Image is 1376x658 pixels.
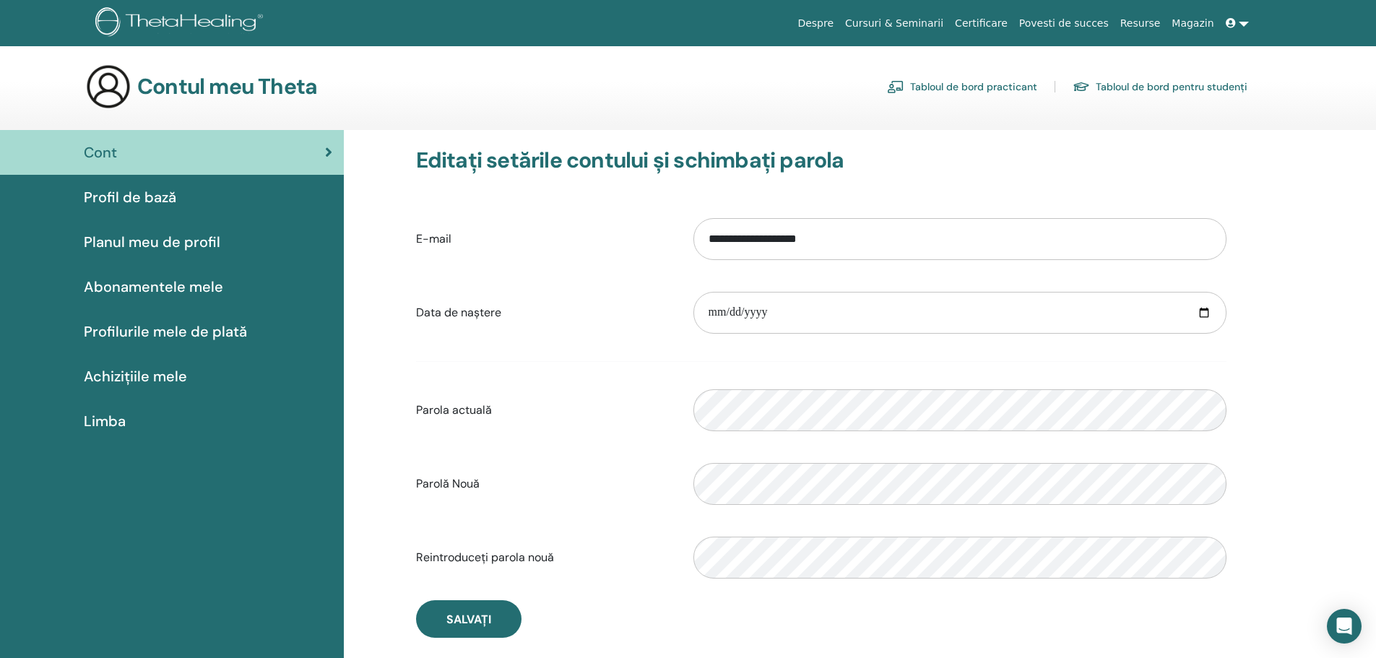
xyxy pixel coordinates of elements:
[405,225,683,253] label: E-mail
[887,75,1037,98] a: Tabloul de bord practicant
[84,321,247,342] span: Profilurile mele de plată
[95,7,268,40] img: logo.png
[887,80,904,93] img: chalkboard-teacher.svg
[405,397,683,424] label: Parola actuală
[416,147,1226,173] h3: Editați setările contului și schimbați parola
[84,276,223,298] span: Abonamentele mele
[792,10,839,37] a: Despre
[1013,10,1115,37] a: Povesti de succes
[137,74,317,100] h3: Contul meu Theta
[839,10,949,37] a: Cursuri & Seminarii
[1073,81,1090,93] img: graduation-cap.svg
[84,365,187,387] span: Achizițiile mele
[1073,75,1247,98] a: Tabloul de bord pentru studenți
[405,299,683,326] label: Data de naștere
[1166,10,1219,37] a: Magazin
[1115,10,1167,37] a: Resurse
[84,186,176,208] span: Profil de bază
[84,410,126,432] span: Limba
[85,64,131,110] img: generic-user-icon.jpg
[416,600,522,638] button: Salvați
[949,10,1013,37] a: Certificare
[1327,609,1362,644] div: Open Intercom Messenger
[405,544,683,571] label: Reintroduceți parola nouă
[84,142,117,163] span: Cont
[446,612,491,627] span: Salvați
[405,470,683,498] label: Parolă Nouă
[84,231,220,253] span: Planul meu de profil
